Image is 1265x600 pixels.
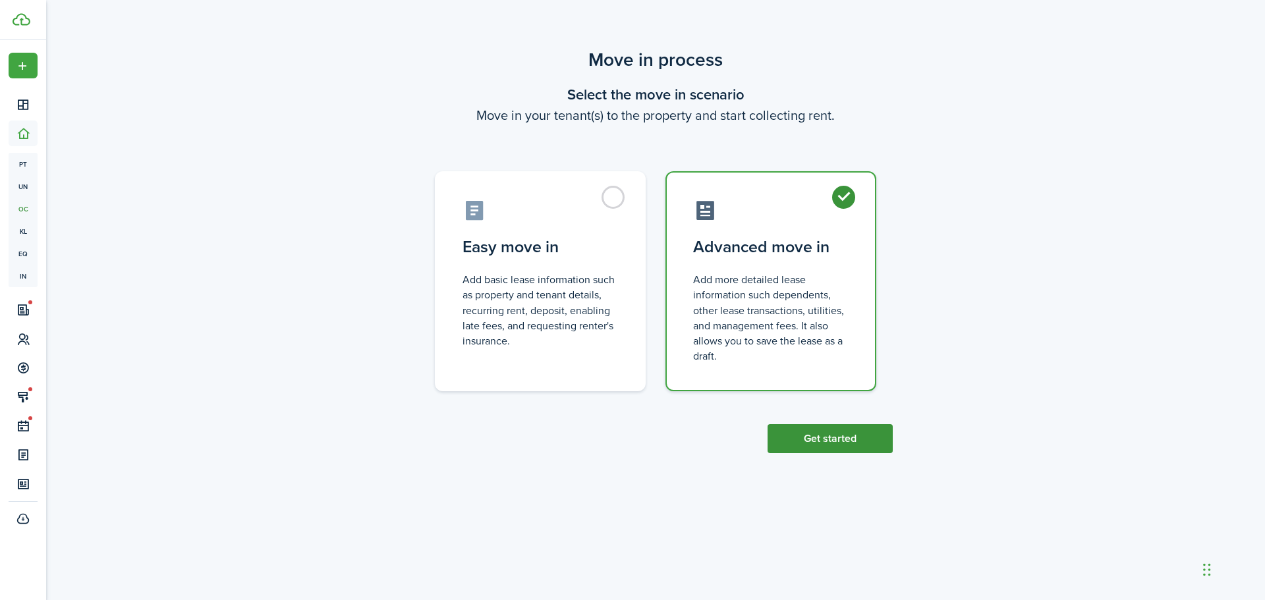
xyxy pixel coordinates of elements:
button: Get started [768,424,893,453]
a: un [9,175,38,198]
wizard-step-header-title: Select the move in scenario [418,84,893,105]
a: oc [9,198,38,220]
iframe: Chat Widget [1046,458,1265,600]
wizard-step-header-description: Move in your tenant(s) to the property and start collecting rent. [418,105,893,125]
button: Open menu [9,53,38,78]
scenario-title: Move in process [418,46,893,74]
div: Drag [1203,550,1211,589]
a: pt [9,153,38,175]
control-radio-card-description: Add basic lease information such as property and tenant details, recurring rent, deposit, enablin... [463,272,618,348]
a: in [9,265,38,287]
control-radio-card-title: Easy move in [463,235,618,259]
a: kl [9,220,38,242]
control-radio-card-description: Add more detailed lease information such dependents, other lease transactions, utilities, and man... [693,272,849,364]
a: eq [9,242,38,265]
control-radio-card-title: Advanced move in [693,235,849,259]
img: TenantCloud [13,13,30,26]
